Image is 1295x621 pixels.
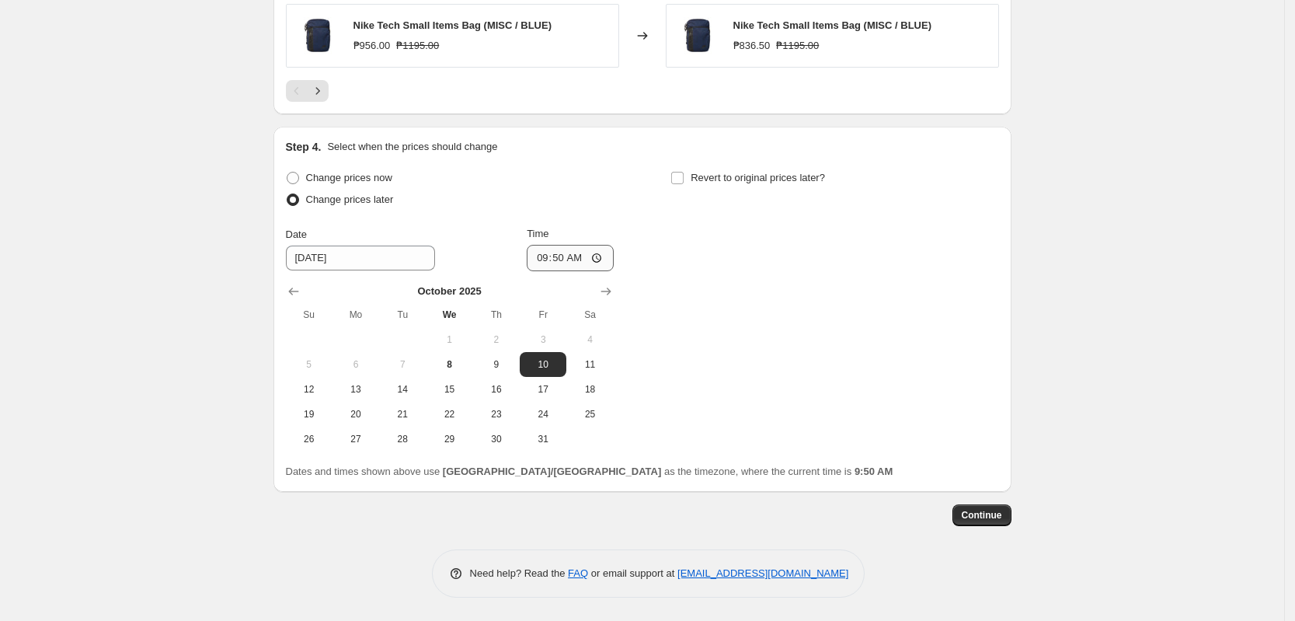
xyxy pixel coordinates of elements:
img: BA5268-451_final_80x.png [674,12,721,59]
span: 12 [292,383,326,396]
button: Sunday October 19 2025 [286,402,332,427]
button: Sunday October 12 2025 [286,377,332,402]
button: Thursday October 23 2025 [473,402,520,427]
th: Friday [520,302,566,327]
span: 19 [292,408,326,420]
span: 25 [573,408,607,420]
a: [EMAIL_ADDRESS][DOMAIN_NAME] [677,567,848,579]
span: 15 [432,383,466,396]
span: Change prices now [306,172,392,183]
span: 10 [526,358,560,371]
button: Friday October 31 2025 [520,427,566,452]
nav: Pagination [286,80,329,102]
span: 8 [432,358,466,371]
button: Thursday October 30 2025 [473,427,520,452]
span: 4 [573,333,607,346]
div: ₱836.50 [733,38,771,54]
button: Monday October 20 2025 [332,402,379,427]
button: Wednesday October 29 2025 [426,427,472,452]
span: Sa [573,309,607,321]
span: We [432,309,466,321]
button: Tuesday October 21 2025 [379,402,426,427]
button: Sunday October 5 2025 [286,352,332,377]
span: Nike Tech Small Items Bag (MISC / BLUE) [733,19,931,31]
div: ₱956.00 [353,38,391,54]
span: 28 [385,433,419,445]
span: Time [527,228,548,239]
strike: ₱1195.00 [396,38,439,54]
button: Friday October 17 2025 [520,377,566,402]
span: 13 [339,383,373,396]
button: Wednesday October 22 2025 [426,402,472,427]
b: 9:50 AM [855,466,893,477]
span: 14 [385,383,419,396]
span: Nike Tech Small Items Bag (MISC / BLUE) [353,19,552,31]
span: Mo [339,309,373,321]
button: Wednesday October 1 2025 [426,327,472,352]
p: Select when the prices should change [327,139,497,155]
span: 23 [479,408,513,420]
span: 31 [526,433,560,445]
span: 26 [292,433,326,445]
span: Continue [962,509,1002,522]
span: 22 [432,408,466,420]
span: 6 [339,358,373,371]
span: 20 [339,408,373,420]
span: Need help? Read the [470,567,569,579]
button: Saturday October 25 2025 [566,402,613,427]
button: Monday October 13 2025 [332,377,379,402]
button: Saturday October 11 2025 [566,352,613,377]
th: Tuesday [379,302,426,327]
span: Revert to original prices later? [691,172,825,183]
button: Saturday October 4 2025 [566,327,613,352]
button: Thursday October 2 2025 [473,327,520,352]
span: or email support at [588,567,677,579]
input: 10/8/2025 [286,246,435,270]
th: Sunday [286,302,332,327]
span: 7 [385,358,419,371]
span: Su [292,309,326,321]
strike: ₱1195.00 [776,38,819,54]
th: Wednesday [426,302,472,327]
button: Thursday October 16 2025 [473,377,520,402]
span: 16 [479,383,513,396]
span: 21 [385,408,419,420]
span: 3 [526,333,560,346]
button: Continue [952,504,1011,526]
span: 24 [526,408,560,420]
button: Friday October 10 2025 [520,352,566,377]
button: Saturday October 18 2025 [566,377,613,402]
button: Tuesday October 14 2025 [379,377,426,402]
button: Friday October 24 2025 [520,402,566,427]
button: Monday October 6 2025 [332,352,379,377]
span: 27 [339,433,373,445]
input: 12:00 [527,245,614,271]
button: Tuesday October 28 2025 [379,427,426,452]
span: 2 [479,333,513,346]
button: Next [307,80,329,102]
span: Change prices later [306,194,394,205]
button: Sunday October 26 2025 [286,427,332,452]
button: Wednesday October 15 2025 [426,377,472,402]
button: Monday October 27 2025 [332,427,379,452]
span: 17 [526,383,560,396]
span: 29 [432,433,466,445]
h2: Step 4. [286,139,322,155]
button: Tuesday October 7 2025 [379,352,426,377]
button: Today Wednesday October 8 2025 [426,352,472,377]
span: 18 [573,383,607,396]
span: Date [286,229,307,240]
span: 1 [432,333,466,346]
span: Dates and times shown above use as the timezone, where the current time is [286,466,893,477]
span: 30 [479,433,513,445]
span: 9 [479,358,513,371]
button: Show next month, November 2025 [595,281,617,302]
th: Saturday [566,302,613,327]
span: Fr [526,309,560,321]
b: [GEOGRAPHIC_DATA]/[GEOGRAPHIC_DATA] [443,466,661,477]
span: 5 [292,358,326,371]
th: Thursday [473,302,520,327]
button: Friday October 3 2025 [520,327,566,352]
span: 11 [573,358,607,371]
th: Monday [332,302,379,327]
